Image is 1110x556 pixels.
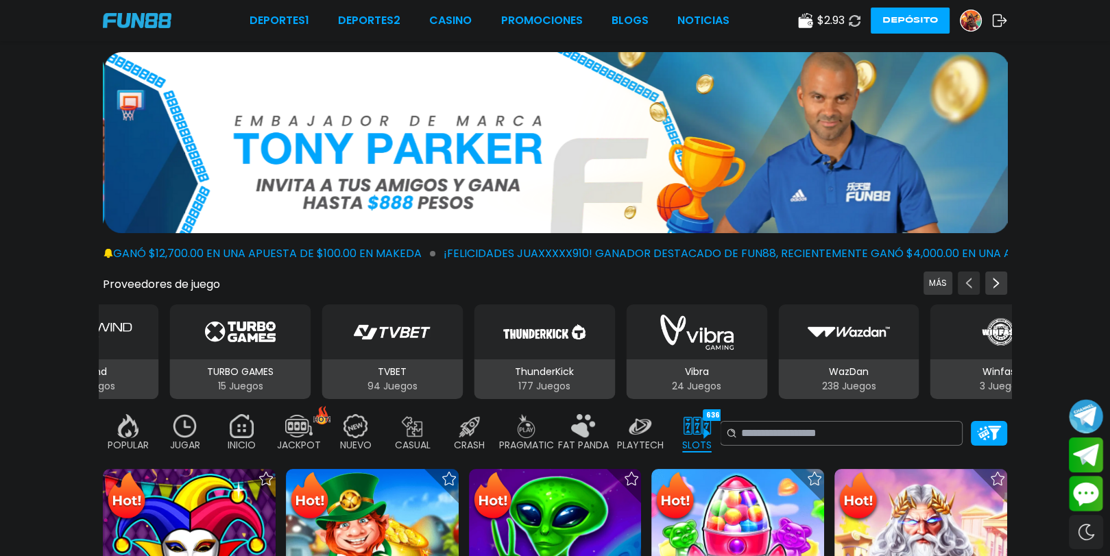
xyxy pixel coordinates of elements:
img: casual_off.webp [399,414,426,438]
img: Hot [470,470,515,524]
p: JACKPOT [277,438,321,452]
p: TVBET [322,365,463,379]
button: TURBO GAMES [165,303,317,400]
p: JUGAR [170,438,200,452]
p: 3 Juegos [930,379,1072,394]
p: CRASH [454,438,485,452]
span: $ 2.93 [817,12,845,29]
div: 6364 [703,409,729,421]
img: recent_off.webp [171,414,199,438]
p: 24 Juegos [626,379,767,394]
p: 238 Juegos [778,379,919,394]
img: hot [313,406,330,424]
a: NOTICIAS [677,12,729,29]
button: Join telegram [1069,437,1103,473]
p: 15 Juegos [170,379,311,394]
img: WazDan [806,313,892,351]
img: playtech_off.webp [627,414,654,438]
button: Winfast [925,303,1077,400]
p: TURBO GAMES [170,365,311,379]
a: BLOGS [612,12,649,29]
img: jackpot_off.webp [285,414,313,438]
img: Skywind [45,313,132,351]
button: ThunderKick [468,303,620,400]
img: crash_off.webp [456,414,483,438]
p: POPULAR [108,438,149,452]
p: SLOTS [682,438,712,452]
p: PRAGMATIC [499,438,554,452]
p: 227 Juegos [18,379,159,394]
a: Avatar [960,10,992,32]
p: ThunderKick [474,365,615,379]
img: popular_off.webp [114,414,142,438]
button: WazDan [773,303,925,400]
p: 94 Juegos [322,379,463,394]
img: home_off.webp [228,414,256,438]
p: WazDan [778,365,919,379]
img: Platform Filter [977,426,1001,440]
button: Proveedores de juego [103,277,220,291]
p: CASUAL [395,438,431,452]
button: Next providers [985,271,1007,295]
div: Switch theme [1069,515,1103,549]
img: Winfast [963,313,1039,351]
img: Hot [653,470,697,524]
p: PLAYTECH [617,438,664,452]
p: FAT PANDA [558,438,609,452]
img: Hot [287,470,332,524]
button: Depósito [871,8,950,34]
button: Contact customer service [1069,476,1103,511]
button: Join telegram channel [1069,398,1103,434]
img: new_off.webp [342,414,370,438]
button: TVBET [316,303,468,400]
img: fat_panda_off.webp [570,414,597,438]
button: Vibra [620,303,773,400]
p: 177 Juegos [474,379,615,394]
a: Deportes1 [250,12,309,29]
img: Hot [836,470,880,524]
img: TVBET [349,313,435,351]
img: Company Logo [103,13,171,28]
button: Previous providers [924,271,952,295]
a: Deportes2 [338,12,400,29]
button: Previous providers [958,271,980,295]
img: Avatar [961,10,981,31]
img: Vibra [653,313,740,351]
img: ThunderKick [501,313,588,351]
img: TURBO GAMES [202,313,279,351]
img: Bono Referencia [104,52,1009,233]
p: Winfast [930,365,1072,379]
p: INICIO [228,438,256,452]
p: Vibra [626,365,767,379]
img: slots_active.webp [684,414,711,438]
img: Hot [104,470,149,524]
p: NUEVO [340,438,372,452]
a: Promociones [501,12,583,29]
img: pragmatic_off.webp [513,414,540,438]
a: CASINO [429,12,472,29]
